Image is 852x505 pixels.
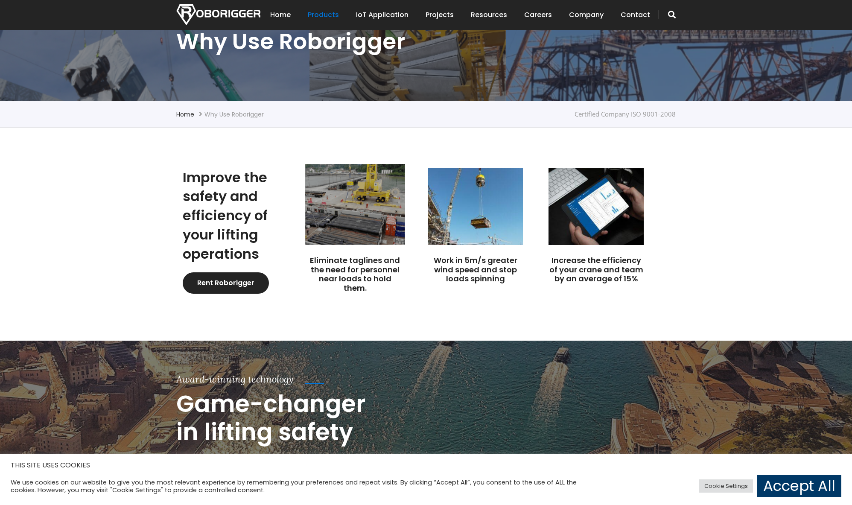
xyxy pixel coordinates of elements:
a: Home [270,2,291,28]
a: IoT Application [356,2,408,28]
a: Projects [426,2,454,28]
a: Resources [471,2,507,28]
div: We use cookies on our website to give you the most relevant experience by remembering your prefer... [11,479,592,494]
a: Company [569,2,604,28]
div: Award-winning technology [176,373,293,386]
a: Accept All [757,475,841,497]
a: Increase the efficiency of your crane and team by an average of 15% [549,255,643,284]
h2: Improve the safety and efficiency of your lifting operations [183,168,282,264]
li: Why use Roborigger [204,109,264,120]
a: Contact [621,2,650,28]
div: Certified Company ISO 9001-2008 [575,108,676,120]
a: Home [176,110,194,119]
a: Work in 5m/s greater wind speed and stop loads spinning [434,255,517,284]
h1: Why use Roborigger [176,27,676,56]
h2: Game-changer in lifting safety [176,390,676,446]
h5: THIS SITE USES COOKIES [11,460,841,471]
img: Nortech [176,4,260,25]
a: Products [308,2,339,28]
a: Careers [524,2,552,28]
a: Cookie Settings [699,479,753,493]
a: Eliminate taglines and the need for personnel near loads to hold them. [310,255,400,293]
a: Rent Roborigger [183,272,269,294]
img: Roborigger load control device for crane lifting on Alec's One Zaabeel site [428,168,523,245]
